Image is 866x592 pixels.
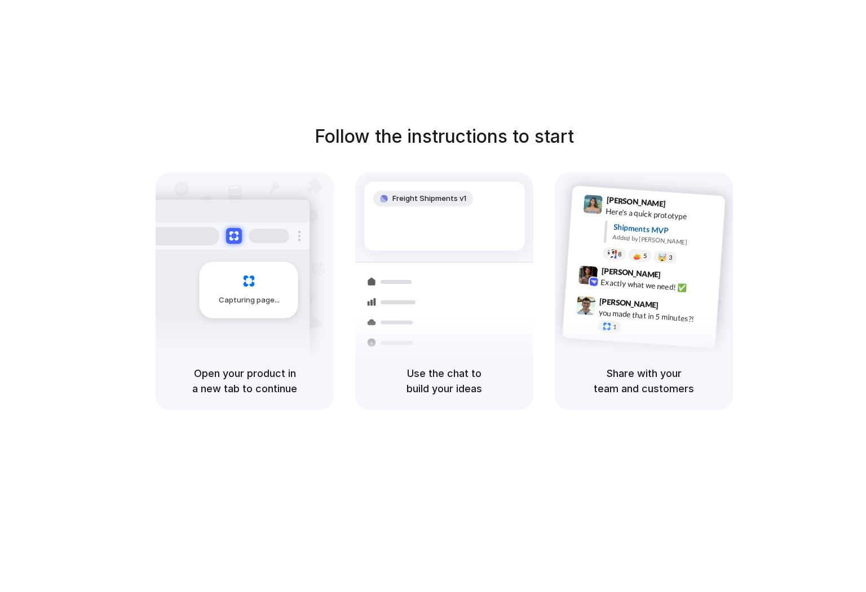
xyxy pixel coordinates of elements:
span: [PERSON_NAME] [599,295,659,312]
div: Here's a quick prototype [606,205,718,225]
span: 9:42 AM [664,270,687,283]
span: 3 [669,255,673,261]
div: Shipments MVP [613,221,717,240]
span: Freight Shipments v1 [392,193,466,204]
h5: Use the chat to build your ideas [369,366,520,396]
h5: Open your product in a new tab to continue [169,366,320,396]
span: Capturing page [219,295,281,306]
span: 9:47 AM [662,300,685,314]
span: [PERSON_NAME] [601,265,661,281]
h5: Share with your team and customers [568,366,719,396]
span: 5 [643,253,647,259]
span: 8 [618,251,622,257]
span: 9:41 AM [669,199,692,213]
div: Added by [PERSON_NAME] [612,233,716,249]
span: [PERSON_NAME] [606,194,666,210]
div: you made that in 5 minutes?! [598,306,711,326]
span: 1 [613,324,617,330]
h1: Follow the instructions to start [315,123,574,150]
div: Exactly what we need! ✅ [600,276,713,295]
div: 🤯 [658,253,668,261]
